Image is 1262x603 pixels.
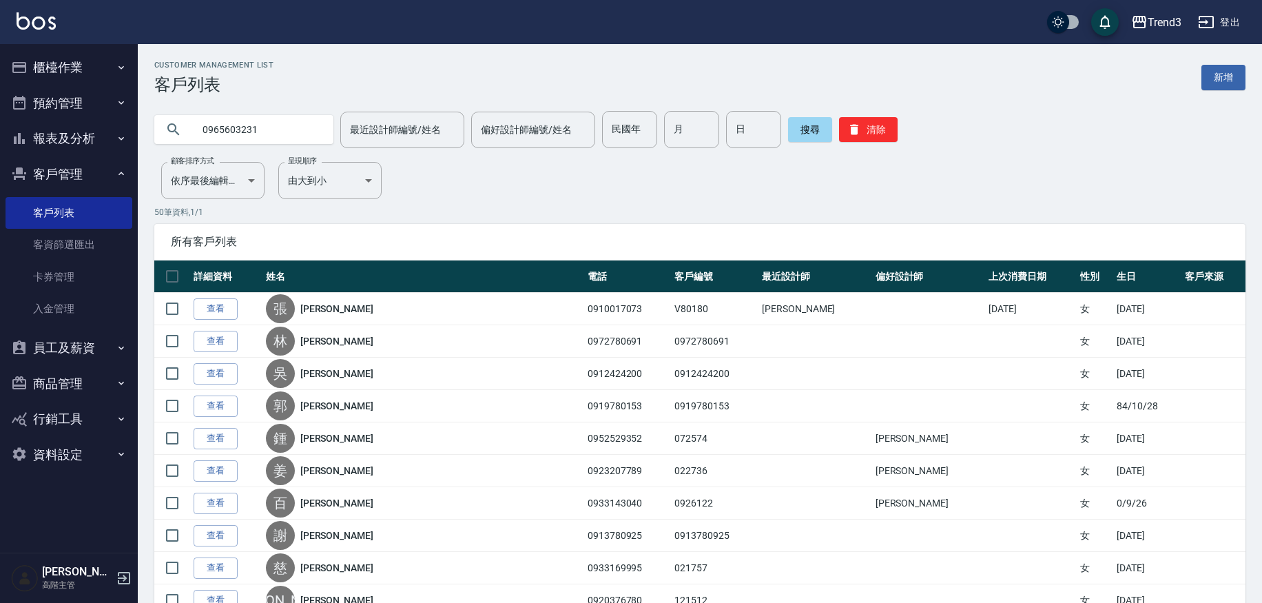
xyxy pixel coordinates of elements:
[171,156,214,166] label: 顧客排序方式
[584,358,672,390] td: 0912424200
[194,396,238,417] a: 查看
[266,359,295,388] div: 吳
[6,293,132,325] a: 入金管理
[300,561,373,575] a: [PERSON_NAME]
[872,487,986,520] td: [PERSON_NAME]
[1113,325,1181,358] td: [DATE]
[1192,10,1245,35] button: 登出
[671,358,758,390] td: 0912424200
[671,455,758,487] td: 022736
[266,327,295,356] div: 林
[584,487,672,520] td: 0933143040
[1148,14,1181,31] div: Trend3
[266,294,295,323] div: 張
[288,156,317,166] label: 呈現順序
[194,331,238,352] a: 查看
[6,330,132,366] button: 員工及薪資
[584,422,672,455] td: 0952529352
[985,260,1077,293] th: 上次消費日期
[1077,358,1114,390] td: 女
[266,489,295,518] div: 百
[266,456,295,485] div: 姜
[872,260,986,293] th: 偏好設計師
[266,553,295,582] div: 慈
[671,552,758,584] td: 021757
[1077,552,1114,584] td: 女
[671,520,758,552] td: 0913780925
[758,260,872,293] th: 最近設計師
[6,437,132,473] button: 資料設定
[584,390,672,422] td: 0919780153
[161,162,265,199] div: 依序最後編輯時間
[1113,487,1181,520] td: 0/9/26
[1113,293,1181,325] td: [DATE]
[671,487,758,520] td: 0926122
[1077,520,1114,552] td: 女
[194,363,238,385] a: 查看
[1077,390,1114,422] td: 女
[1181,260,1245,293] th: 客戶來源
[671,422,758,455] td: 072574
[6,401,132,437] button: 行銷工具
[1091,8,1119,36] button: save
[11,564,39,592] img: Person
[584,455,672,487] td: 0923207789
[1077,325,1114,358] td: 女
[1113,422,1181,455] td: [DATE]
[154,61,273,70] h2: Customer Management List
[671,390,758,422] td: 0919780153
[1113,455,1181,487] td: [DATE]
[671,293,758,325] td: V80180
[193,111,322,148] input: 搜尋關鍵字
[6,156,132,192] button: 客戶管理
[300,334,373,348] a: [PERSON_NAME]
[300,302,373,316] a: [PERSON_NAME]
[190,260,262,293] th: 詳細資料
[1113,552,1181,584] td: [DATE]
[266,391,295,420] div: 郭
[278,162,382,199] div: 由大到小
[42,565,112,579] h5: [PERSON_NAME]
[6,85,132,121] button: 預約管理
[1201,65,1245,90] a: 新增
[671,325,758,358] td: 0972780691
[788,117,832,142] button: 搜尋
[262,260,584,293] th: 姓名
[42,579,112,591] p: 高階主管
[872,422,986,455] td: [PERSON_NAME]
[584,520,672,552] td: 0913780925
[300,529,373,542] a: [PERSON_NAME]
[671,260,758,293] th: 客戶編號
[154,206,1245,218] p: 50 筆資料, 1 / 1
[6,366,132,402] button: 商品管理
[300,464,373,478] a: [PERSON_NAME]
[1077,487,1114,520] td: 女
[194,428,238,449] a: 查看
[1077,422,1114,455] td: 女
[758,293,872,325] td: [PERSON_NAME]
[985,293,1077,325] td: [DATE]
[584,260,672,293] th: 電話
[6,197,132,229] a: 客戶列表
[300,431,373,445] a: [PERSON_NAME]
[839,117,898,142] button: 清除
[194,460,238,482] a: 查看
[584,552,672,584] td: 0933169995
[266,424,295,453] div: 鍾
[194,558,238,579] a: 查看
[1113,358,1181,390] td: [DATE]
[266,521,295,550] div: 謝
[154,75,273,94] h3: 客戶列表
[194,493,238,514] a: 查看
[1113,520,1181,552] td: [DATE]
[1113,390,1181,422] td: 84/10/28
[6,261,132,293] a: 卡券管理
[194,525,238,546] a: 查看
[300,496,373,510] a: [PERSON_NAME]
[1126,8,1187,37] button: Trend3
[1077,260,1114,293] th: 性別
[194,298,238,320] a: 查看
[584,325,672,358] td: 0972780691
[1077,455,1114,487] td: 女
[1113,260,1181,293] th: 生日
